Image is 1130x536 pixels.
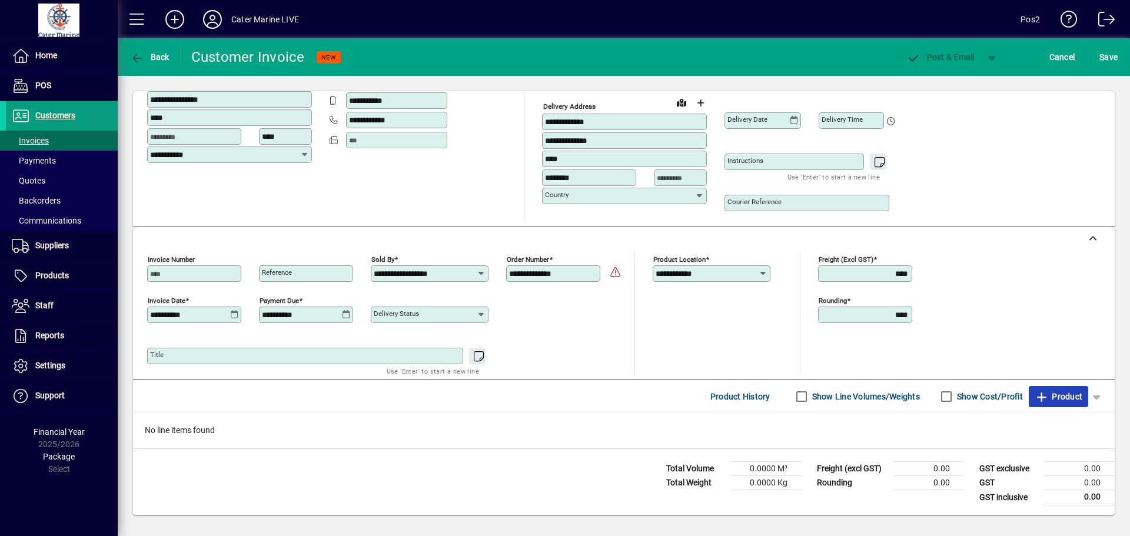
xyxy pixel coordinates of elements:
mat-label: Order number [507,255,549,264]
mat-label: Title [150,351,164,359]
mat-label: Sold by [371,255,394,264]
td: GST [973,476,1044,490]
app-page-header-button: Back [118,46,182,68]
td: 0.0000 M³ [731,462,802,476]
mat-hint: Use 'Enter' to start a new line [387,364,479,378]
td: Freight (excl GST) [811,462,893,476]
label: Show Line Volumes/Weights [810,391,920,402]
button: Product [1029,386,1088,407]
a: Logout [1089,2,1115,41]
mat-label: Invoice date [148,297,185,305]
a: Staff [6,291,118,321]
mat-label: Courier Reference [727,198,782,206]
span: Reports [35,331,64,340]
span: Package [43,452,75,461]
td: 0.00 [1044,476,1115,490]
td: GST inclusive [973,490,1044,505]
span: Quotes [12,176,45,185]
span: Suppliers [35,241,69,250]
span: Product [1035,387,1082,406]
button: Add [156,9,194,30]
button: Back [127,46,172,68]
td: 0.00 [1044,462,1115,476]
td: GST exclusive [973,462,1044,476]
a: Suppliers [6,231,118,261]
span: Products [35,271,69,280]
span: Settings [35,361,65,370]
mat-label: Delivery status [374,309,419,318]
a: Payments [6,151,118,171]
mat-label: Product location [653,255,706,264]
span: Invoices [12,136,49,145]
a: POS [6,71,118,101]
span: Home [35,51,57,60]
div: Pos2 [1021,10,1040,29]
mat-label: Invoice number [148,255,195,264]
td: Total Volume [660,462,731,476]
mat-label: Delivery date [727,115,767,124]
a: Backorders [6,191,118,211]
button: Profile [194,9,231,30]
a: View on map [672,93,691,112]
mat-label: Rounding [819,297,847,305]
span: ost & Email [906,52,975,62]
div: No line items found [133,412,1115,448]
a: Products [6,261,118,291]
span: Financial Year [34,427,85,437]
a: Reports [6,321,118,351]
span: Communications [12,216,81,225]
button: Post & Email [900,46,981,68]
a: Invoices [6,131,118,151]
mat-hint: Use 'Enter' to start a new line [787,170,880,184]
button: Product History [706,386,775,407]
td: Total Weight [660,476,731,490]
span: Customers [35,111,75,120]
a: Home [6,41,118,71]
label: Show Cost/Profit [955,391,1023,402]
span: ave [1099,48,1118,66]
button: Save [1096,46,1121,68]
td: 0.00 [1044,490,1115,505]
td: 0.0000 Kg [731,476,802,490]
span: NEW [321,54,336,61]
span: S [1099,52,1104,62]
mat-label: Payment due [260,297,299,305]
mat-label: Country [545,191,569,199]
span: POS [35,81,51,90]
td: 0.00 [893,476,964,490]
span: Backorders [12,196,61,205]
span: Cancel [1049,48,1075,66]
span: Back [130,52,169,62]
button: Cancel [1046,46,1078,68]
td: Rounding [811,476,893,490]
a: Communications [6,211,118,231]
a: Knowledge Base [1052,2,1078,41]
mat-label: Instructions [727,157,763,165]
a: Support [6,381,118,411]
button: Choose address [691,94,710,112]
a: Settings [6,351,118,381]
span: Product History [710,387,770,406]
a: Quotes [6,171,118,191]
mat-label: Reference [262,268,292,277]
td: 0.00 [893,462,964,476]
div: Customer Invoice [191,48,305,66]
span: Staff [35,301,54,310]
span: Payments [12,156,56,165]
span: Support [35,391,65,400]
div: Cater Marine LIVE [231,10,299,29]
span: P [927,52,932,62]
mat-label: Delivery time [822,115,863,124]
mat-label: Freight (excl GST) [819,255,873,264]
